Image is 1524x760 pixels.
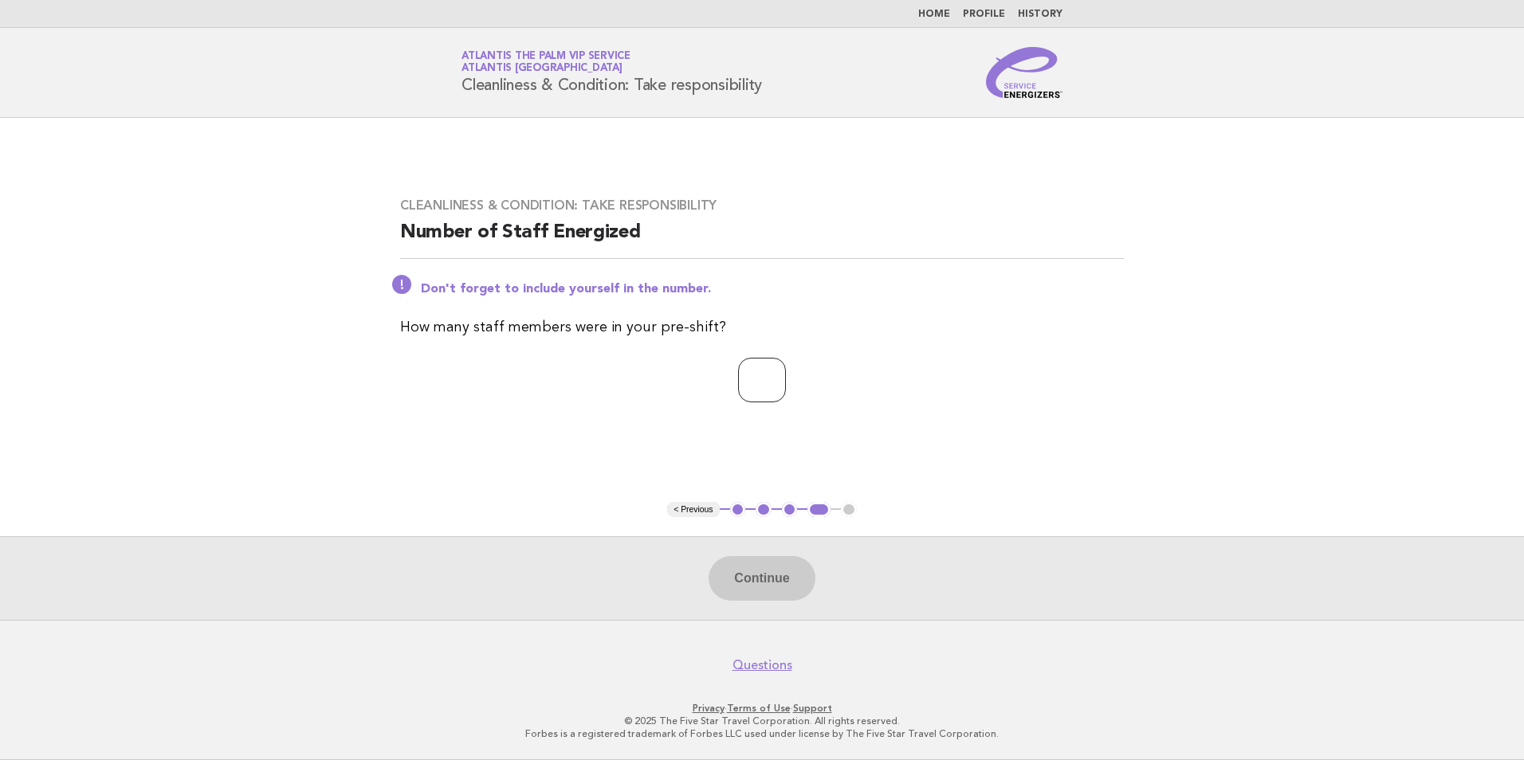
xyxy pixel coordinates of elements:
[918,10,950,19] a: Home
[400,316,1124,339] p: How many staff members were in your pre-shift?
[1018,10,1062,19] a: History
[727,703,791,714] a: Terms of Use
[274,727,1250,740] p: Forbes is a registered trademark of Forbes LLC used under license by The Five Star Travel Corpora...
[793,703,832,714] a: Support
[421,281,1124,297] p: Don't forget to include yourself in the number.
[400,220,1124,259] h2: Number of Staff Energized
[462,64,623,74] span: Atlantis [GEOGRAPHIC_DATA]
[730,502,746,518] button: 1
[733,657,792,673] a: Questions
[963,10,1005,19] a: Profile
[667,502,719,518] button: < Previous
[782,502,798,518] button: 3
[807,502,831,518] button: 4
[274,702,1250,715] p: · ·
[462,51,630,73] a: Atlantis The Palm VIP ServiceAtlantis [GEOGRAPHIC_DATA]
[986,47,1062,98] img: Service Energizers
[462,52,762,93] h1: Cleanliness & Condition: Take responsibility
[274,715,1250,727] p: © 2025 The Five Star Travel Corporation. All rights reserved.
[400,198,1124,214] h3: Cleanliness & Condition: Take responsibility
[756,502,772,518] button: 2
[693,703,725,714] a: Privacy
